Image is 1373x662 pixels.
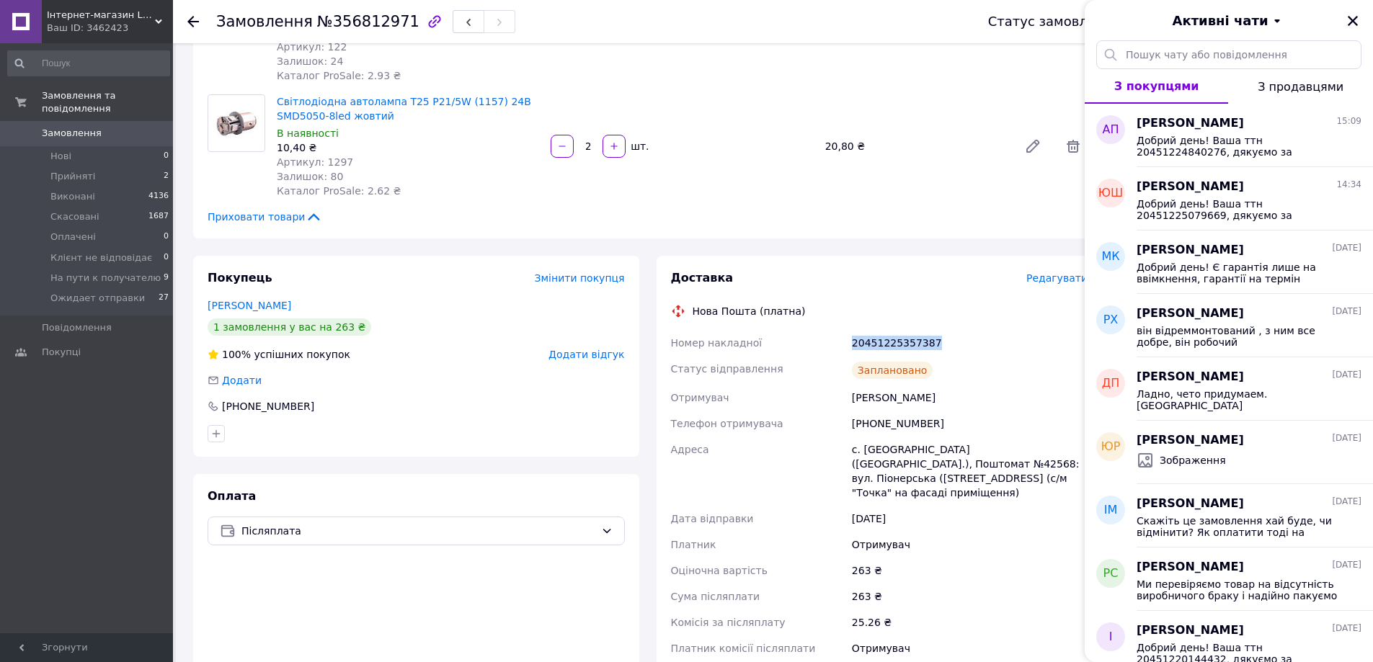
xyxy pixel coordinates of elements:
[1085,357,1373,421] button: ДП[PERSON_NAME][DATE]Ладно, чето придумаем. [GEOGRAPHIC_DATA]
[277,171,343,182] span: Залишок: 80
[849,558,1090,583] div: 263 ₴
[1228,69,1373,104] button: З продавцями
[1137,559,1244,576] span: [PERSON_NAME]
[1103,565,1119,582] span: РС
[1103,312,1119,328] span: РХ
[819,136,1013,156] div: 20,80 ₴
[50,210,99,223] span: Скасовані
[1137,179,1244,195] span: [PERSON_NAME]
[47,9,155,22] span: Інтернет-магазин LEDUA
[164,150,169,163] span: 0
[50,251,152,264] span: Клієнт не відповідає
[849,411,1090,437] div: [PHONE_NUMBER]
[1258,80,1343,94] span: З продавцями
[1160,453,1226,468] span: Зображення
[671,337,763,349] span: Номер накладної
[277,96,531,122] a: Світлодіодна автолампа T25 P21/5W (1157) 24В SMD5050-8led жовтий
[535,272,625,284] span: Змінити покупця
[671,444,709,455] span: Адреса
[1026,272,1088,284] span: Редагувати
[208,489,256,503] span: Оплата
[1137,578,1341,601] span: Ми перевіряємо товар на відсутність виробничого браку і надійно пакуємо перед кожною відправкою. ...
[164,272,169,285] span: 9
[1137,135,1341,158] span: Добрий день! Ваша ттн 20451224840276, дякуємо за замовлення!
[1344,12,1361,30] button: Закрити
[50,150,71,163] span: Нові
[208,318,371,336] div: 1 замовлення у вас на 263 ₴
[627,139,650,153] div: шт.
[671,565,768,576] span: Оціночна вартість
[849,583,1090,609] div: 263 ₴
[148,210,169,223] span: 1687
[1085,231,1373,294] button: МК[PERSON_NAME][DATE]Добрий день! Є гарантія лише на ввімкнення, гарантії на термін служби товару...
[1137,388,1341,411] span: Ладно, чето придумаем. [GEOGRAPHIC_DATA]
[1098,185,1123,202] span: ЮШ
[1137,242,1244,259] span: [PERSON_NAME]
[1332,242,1361,254] span: [DATE]
[671,392,729,403] span: Отримувач
[1085,294,1373,357] button: РХ[PERSON_NAME][DATE]він відреммонтований , з ним все добре, він робочий
[208,102,265,145] img: Світлодіодна автолампа T25 P21/5W (1157) 24В SMD5050-8led жовтий
[277,185,401,197] span: Каталог ProSale: 2.62 ₴
[671,513,754,524] span: Дата відправки
[208,271,272,285] span: Покупець
[317,13,419,30] span: №356812971
[1332,622,1361,635] span: [DATE]
[277,55,343,67] span: Залишок: 24
[1085,421,1373,484] button: ЮР[PERSON_NAME][DATE]Зображення
[849,609,1090,635] div: 25.26 ₴
[849,532,1090,558] div: Отримувач
[671,418,783,429] span: Телефон отримувача
[1101,439,1121,455] span: ЮР
[42,346,81,359] span: Покупці
[548,349,624,360] span: Додати відгук
[671,363,783,375] span: Статус відправлення
[1137,496,1244,512] span: [PERSON_NAME]
[42,321,112,334] span: Повідомлення
[159,292,169,305] span: 27
[849,635,1090,661] div: Отримувач
[988,14,1121,29] div: Статус замовлення
[148,190,169,203] span: 4136
[1332,369,1361,381] span: [DATE]
[1137,115,1244,132] span: [PERSON_NAME]
[849,385,1090,411] div: [PERSON_NAME]
[1332,496,1361,508] span: [DATE]
[1137,325,1341,348] span: він відреммонтований , з ним все добре, він робочий
[689,304,809,318] div: Нова Пошта (платна)
[50,272,161,285] span: На пути к получателю
[221,399,316,413] div: [PHONE_NUMBER]
[1018,132,1047,161] a: Редагувати
[208,347,350,362] div: успішних покупок
[1096,40,1361,69] input: Пошук чату або повідомлення
[241,523,595,539] span: Післяплата
[1332,305,1361,318] span: [DATE]
[1137,432,1244,449] span: [PERSON_NAME]
[277,128,339,139] span: В наявності
[1085,484,1373,547] button: ІМ[PERSON_NAME][DATE]Скажіть це замовлення хай буде, чи відмінити? Як оплатити тоді на картку, а ...
[1085,69,1228,104] button: З покупцями
[50,170,95,183] span: Прийняті
[208,300,291,311] a: [PERSON_NAME]
[42,89,173,115] span: Замовлення та повідомлення
[42,127,102,140] span: Замовлення
[849,437,1090,506] div: с. [GEOGRAPHIC_DATA] ([GEOGRAPHIC_DATA].), Поштомат №42568: вул. Піонерська ([STREET_ADDRESS] (с/...
[50,292,145,305] span: Ожидает отправки
[1085,104,1373,167] button: АП[PERSON_NAME]15:09Добрий день! Ваша ттн 20451224840276, дякуємо за замовлення!
[849,330,1090,356] div: 20451225357387
[1101,249,1119,265] span: МК
[1103,122,1119,138] span: АП
[277,156,353,168] span: Артикул: 1297
[1137,305,1244,322] span: [PERSON_NAME]
[1104,502,1118,519] span: ІМ
[222,375,262,386] span: Додати
[164,231,169,243] span: 0
[849,506,1090,532] div: [DATE]
[671,591,760,602] span: Сума післяплати
[1336,115,1361,128] span: 15:09
[47,22,173,35] div: Ваш ID: 3462423
[1336,179,1361,191] span: 14:34
[1102,375,1120,392] span: ДП
[1137,622,1244,639] span: [PERSON_NAME]
[1059,132,1088,161] span: Видалити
